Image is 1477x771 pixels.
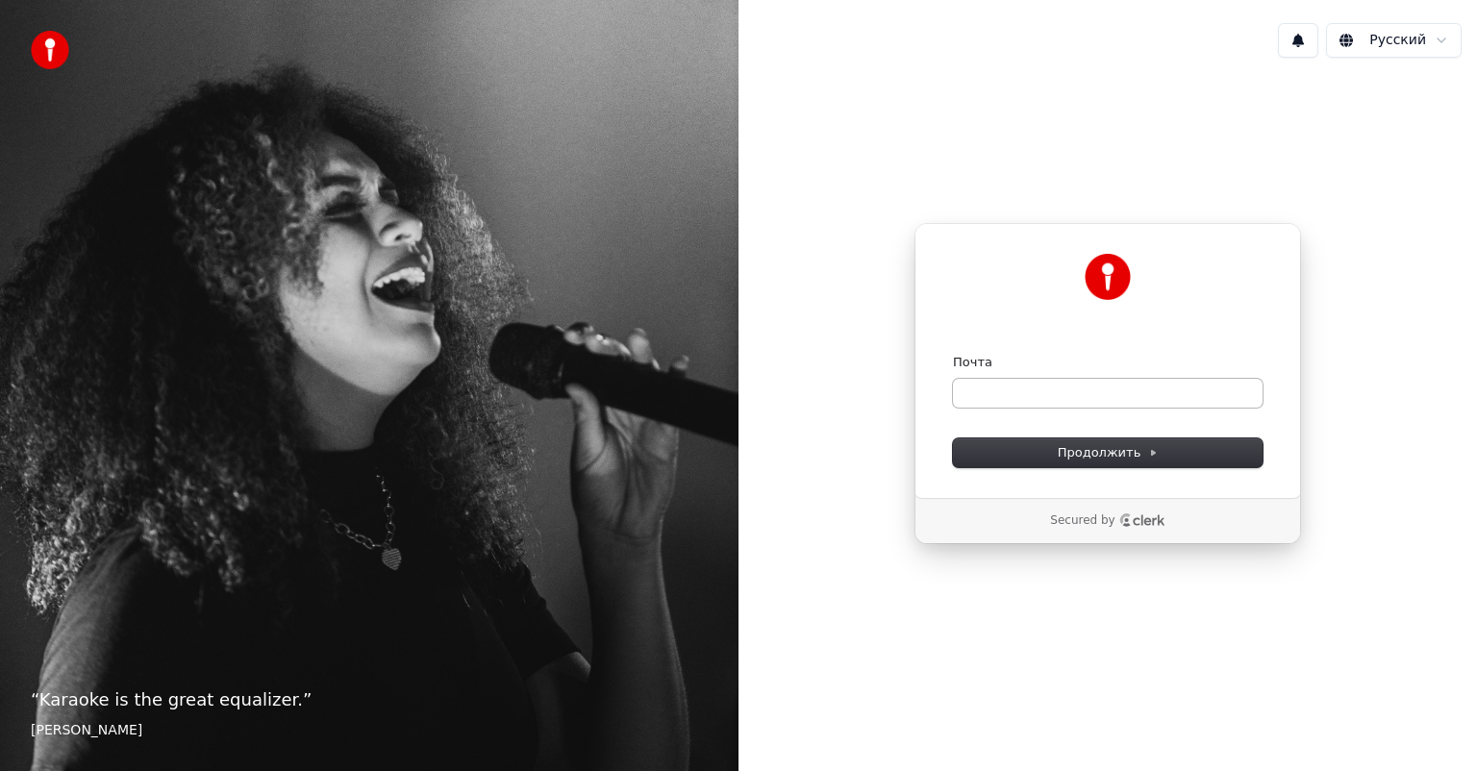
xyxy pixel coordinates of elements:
[1119,513,1165,527] a: Clerk logo
[953,354,992,371] label: Почта
[1050,513,1114,529] p: Secured by
[31,721,708,740] footer: [PERSON_NAME]
[31,686,708,713] p: “ Karaoke is the great equalizer. ”
[31,31,69,69] img: youka
[1058,444,1159,461] span: Продолжить
[1085,254,1131,300] img: Youka
[953,438,1263,467] button: Продолжить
